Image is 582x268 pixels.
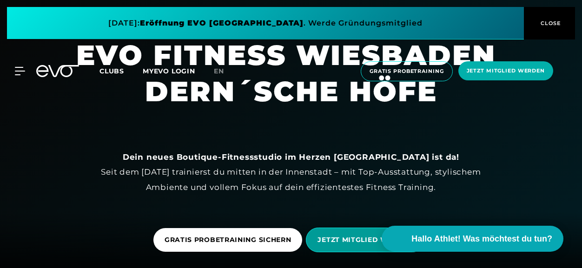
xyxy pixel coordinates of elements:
button: CLOSE [524,7,575,39]
span: Clubs [99,67,124,75]
a: Jetzt Mitglied werden [456,61,556,81]
span: Gratis Probetraining [370,67,444,75]
div: Seit dem [DATE] trainierst du mitten in der Innenstadt – mit Top-Ausstattung, stylischem Ambiente... [82,150,500,195]
a: Clubs [99,66,143,75]
a: en [214,66,235,77]
a: GRATIS PROBETRAINING SICHERN [153,228,303,252]
span: JETZT MITGLIED WERDEN [317,235,413,245]
span: CLOSE [538,19,561,27]
span: GRATIS PROBETRAINING SICHERN [165,235,291,245]
span: en [214,67,224,75]
a: Gratis Probetraining [358,61,456,81]
a: MYEVO LOGIN [143,67,195,75]
span: Jetzt Mitglied werden [467,67,545,75]
button: Hallo Athlet! Was möchtest du tun? [382,226,563,252]
a: JETZT MITGLIED WERDEN [306,221,429,259]
strong: Dein neues Boutique-Fitnessstudio im Herzen [GEOGRAPHIC_DATA] ist da! [123,152,459,162]
span: Hallo Athlet! Was möchtest du tun? [411,233,552,245]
